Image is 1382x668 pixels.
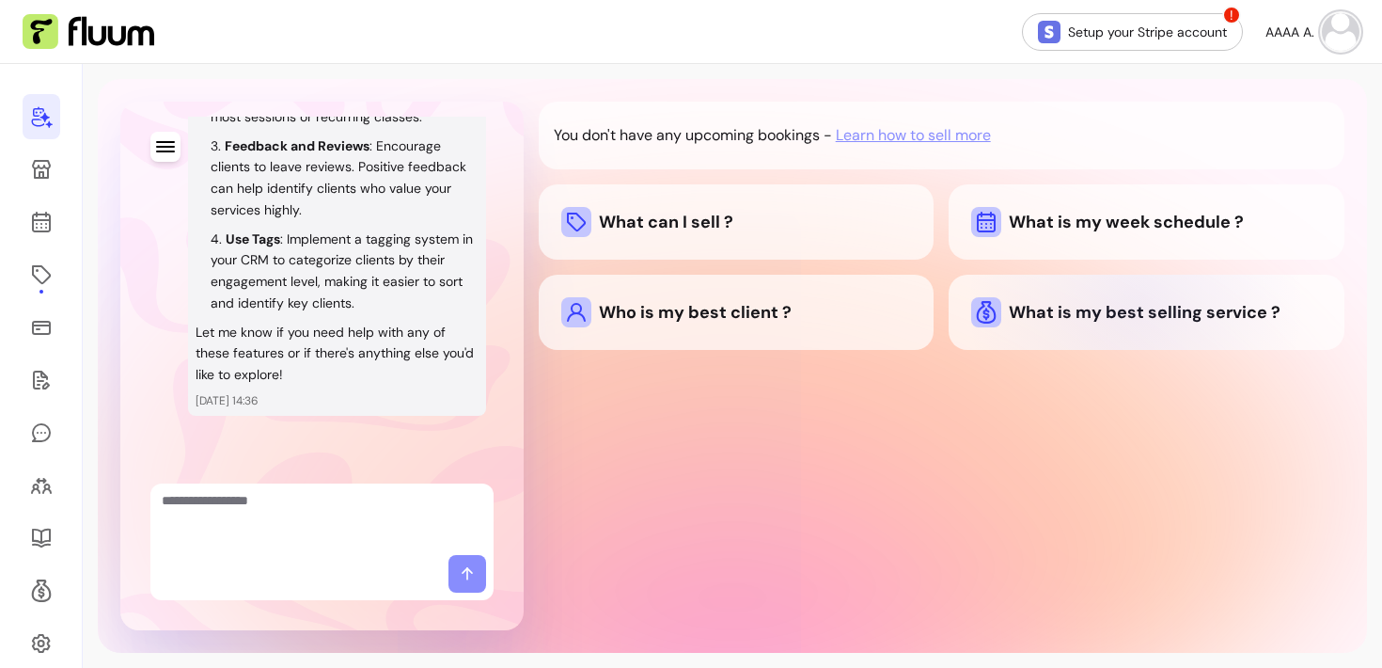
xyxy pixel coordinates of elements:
div: What is my week schedule ? [971,207,1322,237]
a: Setup your Stripe account [1022,13,1243,51]
p: [DATE] 14:36 [196,393,479,408]
a: Offerings [23,252,60,297]
div: Who is my best client ? [561,297,912,327]
p: : Regularly analyze your bookings to see which clients book the most sessions or recurring classes. [211,65,476,125]
img: avatar [1322,13,1359,51]
p: You don't have any upcoming bookings - [554,124,832,147]
strong: Feedback and Reviews [225,137,369,154]
a: My Messages [23,410,60,455]
img: Stripe Icon [1038,21,1060,43]
a: Waivers [23,358,60,403]
a: Home [23,94,60,139]
a: Calendar [23,199,60,245]
span: ! [1222,6,1241,24]
button: avatarAAAA A. [1265,13,1359,51]
img: Fluum Logo [23,14,154,50]
a: Sales [23,305,60,350]
a: My Page [23,147,60,192]
div: What is my best selling service ? [971,297,1322,327]
a: Settings [23,621,60,666]
span: AAAA A. [1265,23,1314,41]
span: Learn how to sell more [836,124,991,147]
a: Refer & Earn [23,568,60,613]
p: Let me know if you need help with any of these features or if there's anything else you'd like to... [196,322,479,386]
a: Clients [23,463,60,508]
p: : Implement a tagging system in your CRM to categorize clients by their engagement level, making ... [211,231,473,311]
strong: Use Tags [226,231,280,247]
div: What can I sell ? [561,207,912,237]
a: Resources [23,516,60,561]
p: : Encourage clients to leave reviews. Positive feedback can help identify clients who value your ... [211,137,466,218]
textarea: Ask me anything... [162,491,482,548]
